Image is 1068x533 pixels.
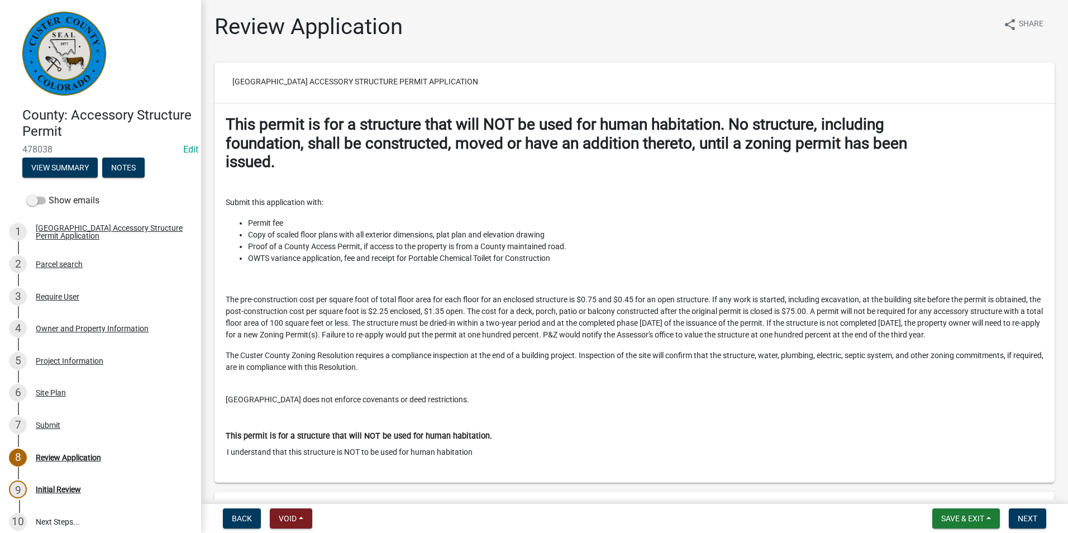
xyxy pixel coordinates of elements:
div: Review Application [36,454,101,461]
button: Save & Exit [932,508,1000,529]
div: Owner and Property Information [36,325,149,332]
a: Edit [183,144,198,155]
strong: foundation, shall be constructed, moved or have an addition thereto, until a zoning permit has been [226,134,907,153]
div: 5 [9,352,27,370]
div: Site Plan [36,389,66,397]
label: Show emails [27,194,99,207]
strong: issued. [226,153,275,171]
label: This permit is for a structure that will NOT be used for human habitation. [226,432,492,440]
button: [GEOGRAPHIC_DATA] Accessory Structure Permit Application [223,72,487,92]
li: Proof of a County Access Permit, if access to the property is from a County maintained road. [248,241,1043,253]
div: Parcel search [36,260,83,268]
span: 478038 [22,144,179,155]
span: Void [279,514,297,523]
span: Back [232,514,252,523]
div: [GEOGRAPHIC_DATA] Accessory Structure Permit Application [36,224,183,240]
strong: This permit is for a structure that will NOT be used for human habitation. No structure, including [226,115,884,134]
li: Copy of scaled floor plans with all exterior dimensions, plat plan and elevation drawing [248,229,1043,241]
button: Next [1009,508,1046,529]
p: The pre-construction cost per square foot of total floor area for each floor for an enclosed stru... [226,294,1043,341]
button: shareShare [994,13,1052,35]
button: Back [223,508,261,529]
h1: Review Application [214,13,403,40]
div: 7 [9,416,27,434]
div: 6 [9,384,27,402]
wm-modal-confirm: Edit Application Number [183,144,198,155]
button: Void [270,508,312,529]
p: The Custer County Zoning Resolution requires a compliance inspection at the end of a building pro... [226,350,1043,373]
div: Initial Review [36,486,81,493]
div: 10 [9,513,27,531]
li: OWTS variance application, fee and receipt for Portable Chemical Toilet for Construction [248,253,1043,264]
button: Notes [102,158,145,178]
div: Require User [36,293,79,301]
div: 3 [9,288,27,306]
div: 9 [9,480,27,498]
p: Submit this application with: [226,197,1043,208]
li: Permit fee [248,217,1043,229]
div: Submit [36,421,60,429]
div: Project Information [36,357,103,365]
i: share [1003,18,1017,31]
span: Save & Exit [941,514,984,523]
wm-modal-confirm: Notes [102,164,145,173]
h4: County: Accessory Structure Permit [22,107,192,140]
span: Next [1018,514,1037,523]
div: 8 [9,449,27,467]
p: [GEOGRAPHIC_DATA] does not enforce covenants or deed restrictions. [226,382,1043,406]
span: Share [1019,18,1043,31]
img: Custer County, Colorado [22,12,106,96]
div: 2 [9,255,27,273]
div: 1 [9,223,27,241]
button: View Summary [22,158,98,178]
div: 4 [9,320,27,337]
wm-modal-confirm: Summary [22,164,98,173]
